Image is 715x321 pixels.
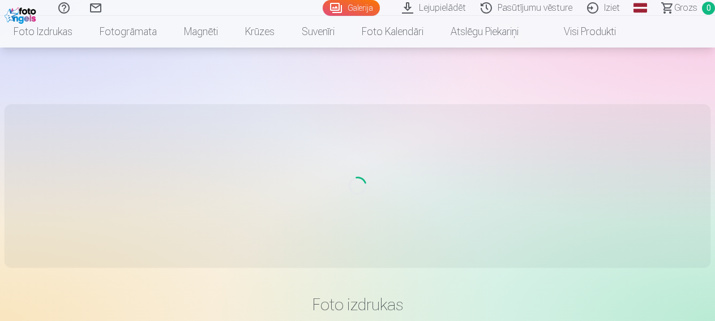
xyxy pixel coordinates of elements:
a: Foto kalendāri [348,16,437,48]
a: Krūzes [232,16,288,48]
span: 0 [702,2,715,15]
a: Visi produkti [532,16,630,48]
img: /fa1 [5,5,39,24]
h3: Foto izdrukas [27,294,688,315]
a: Atslēgu piekariņi [437,16,532,48]
a: Magnēti [170,16,232,48]
span: Grozs [674,1,697,15]
a: Fotogrāmata [86,16,170,48]
a: Suvenīri [288,16,348,48]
